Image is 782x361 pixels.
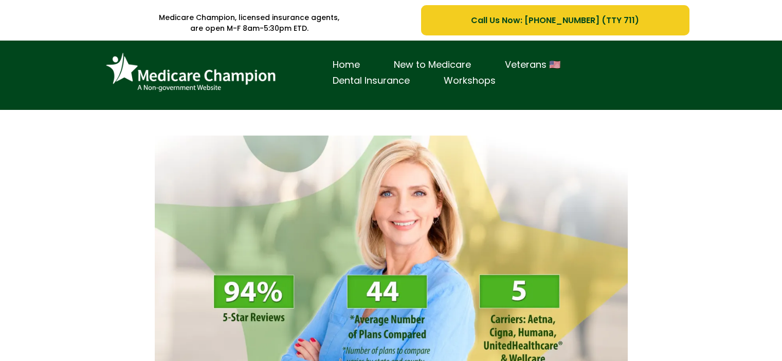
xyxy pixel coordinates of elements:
a: Home [316,57,377,73]
span: Call Us Now: [PHONE_NUMBER] (TTY 711) [471,14,639,27]
p: are open M-F 8am-5:30pm ETD. [93,23,406,34]
a: Veterans 🇺🇸 [488,57,577,73]
a: Dental Insurance [316,73,427,89]
a: Call Us Now: 1-833-823-1990 (TTY 711) [421,5,689,35]
a: Workshops [427,73,513,89]
img: Brand Logo [101,48,281,97]
p: Medicare Champion, licensed insurance agents, [93,12,406,23]
a: New to Medicare [377,57,488,73]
